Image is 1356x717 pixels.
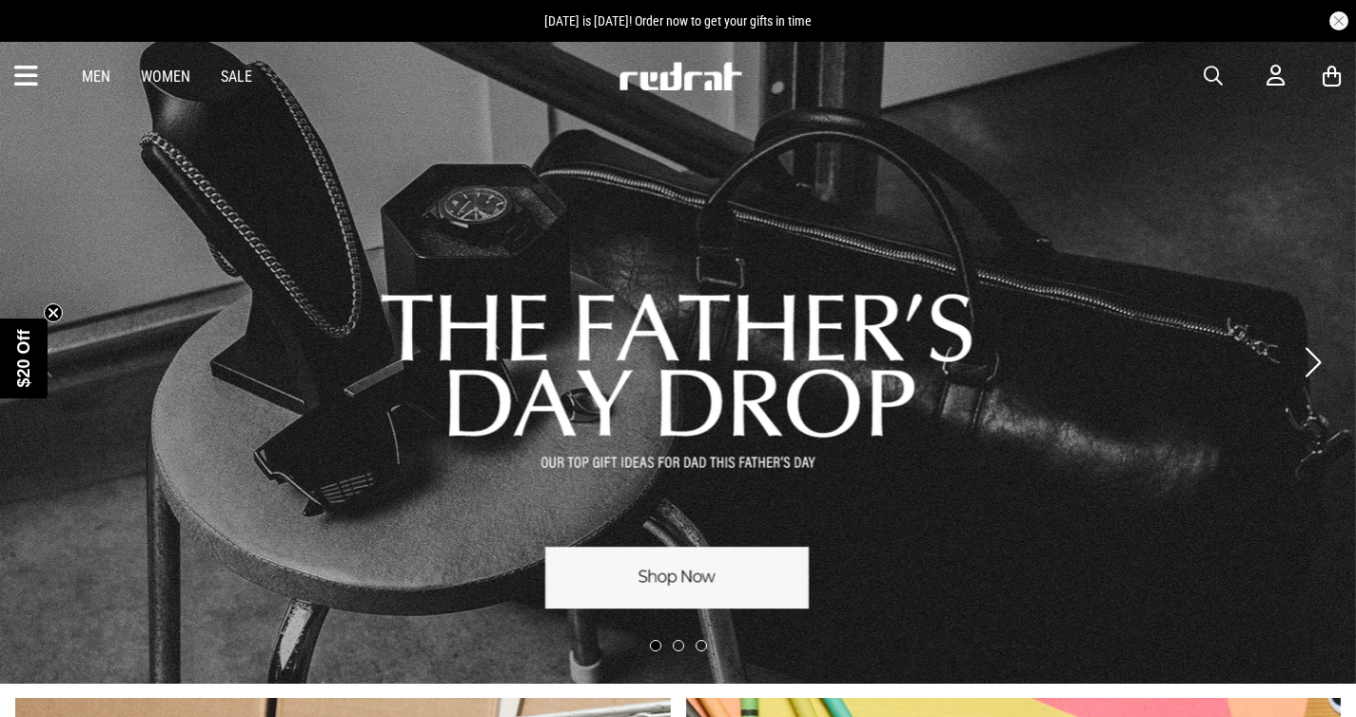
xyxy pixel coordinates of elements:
a: Men [82,68,110,86]
a: Women [141,68,190,86]
img: Redrat logo [618,62,743,90]
a: Sale [221,68,252,86]
button: Close teaser [44,303,63,322]
span: $20 Off [14,329,33,387]
span: [DATE] is [DATE]! Order now to get your gifts in time [544,13,812,29]
button: Next slide [1300,341,1326,383]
